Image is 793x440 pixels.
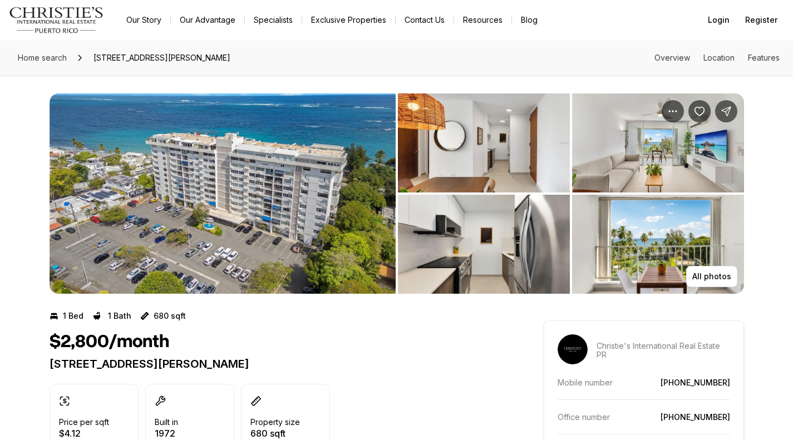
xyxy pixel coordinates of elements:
button: View image gallery [398,195,570,294]
p: 680 sqft [250,429,300,438]
button: Login [701,9,736,31]
a: Exclusive Properties [302,12,395,28]
span: Login [708,16,730,24]
a: [PHONE_NUMBER] [661,378,730,387]
button: Register [738,9,784,31]
p: Property size [250,418,300,427]
p: Christie's International Real Estate PR [597,342,730,359]
div: Listing Photos [50,93,744,294]
button: View image gallery [398,93,570,192]
p: Built in [155,418,178,427]
a: Specialists [245,12,302,28]
span: Home search [18,53,67,62]
p: [STREET_ADDRESS][PERSON_NAME] [50,357,504,370]
button: Share Property: 2305 LAUREL #5 [715,100,737,122]
p: Price per sqft [59,418,109,427]
span: Register [745,16,777,24]
a: [PHONE_NUMBER] [661,412,730,422]
button: All photos [686,266,737,287]
p: Office number [558,412,610,422]
li: 1 of 5 [50,93,396,294]
p: Mobile number [558,378,613,387]
p: All photos [692,272,731,281]
p: $4.12 [59,429,109,438]
p: 1 Bed [63,312,83,320]
li: 2 of 5 [398,93,744,294]
button: View image gallery [50,93,396,294]
a: Skip to: Features [748,53,780,62]
button: Contact Us [396,12,454,28]
a: Blog [512,12,546,28]
p: 1 Bath [108,312,131,320]
img: logo [9,7,104,33]
span: [STREET_ADDRESS][PERSON_NAME] [89,49,235,67]
h1: $2,800/month [50,332,169,353]
a: Skip to: Overview [654,53,690,62]
p: 1972 [155,429,178,438]
button: View image gallery [572,93,744,192]
nav: Page section menu [654,53,780,62]
p: 680 sqft [154,312,186,320]
a: Resources [454,12,511,28]
a: Home search [13,49,71,67]
button: Save Property: 2305 LAUREL #5 [688,100,711,122]
button: Property options [662,100,684,122]
a: Our Story [117,12,170,28]
a: Skip to: Location [703,53,735,62]
button: View image gallery [572,195,744,294]
a: Our Advantage [171,12,244,28]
